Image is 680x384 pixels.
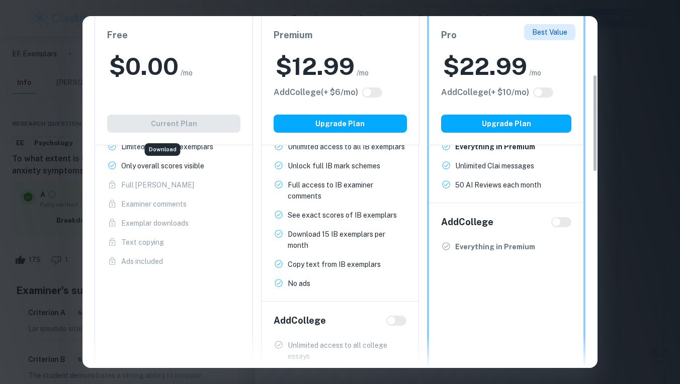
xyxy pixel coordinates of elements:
p: Everything in Premium [455,141,535,152]
p: Unlock full IB mark schemes [288,160,380,171]
p: Limited access to exemplars [121,141,213,152]
button: Upgrade Plan [441,115,571,133]
p: Download 15 IB exemplars per month [288,229,407,251]
p: Unlimited Clai messages [455,160,534,171]
h6: Premium [274,28,407,42]
div: Download [145,143,181,156]
h2: $ 0.00 [109,50,179,82]
p: Everything in Premium [455,241,535,252]
p: Copy text from IB exemplars [288,259,381,270]
h6: Add College [274,314,326,328]
h2: $ 12.99 [276,50,355,82]
p: Full access to IB examiner comments [288,179,407,202]
p: No ads [288,278,310,289]
p: Ads included [121,256,163,267]
p: Exemplar downloads [121,218,189,229]
h6: Free [107,28,240,42]
h6: Pro [441,28,571,42]
p: Unlimited access to all IB exemplars [288,141,405,152]
p: Examiner comments [121,199,187,210]
span: /mo [529,67,541,78]
p: Text copying [121,237,164,248]
p: 50 AI Reviews each month [455,179,541,190]
h6: Click to see all the additional College features. [441,86,529,99]
p: Best Value [532,27,567,38]
span: /mo [181,67,193,78]
button: Upgrade Plan [274,115,407,133]
h6: Click to see all the additional College features. [274,86,358,99]
h6: Add College [441,215,493,229]
span: /mo [357,67,369,78]
p: See exact scores of IB exemplars [288,210,397,221]
h2: $ 22.99 [443,50,527,82]
p: Only overall scores visible [121,160,204,171]
p: Full [PERSON_NAME] [121,179,194,190]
